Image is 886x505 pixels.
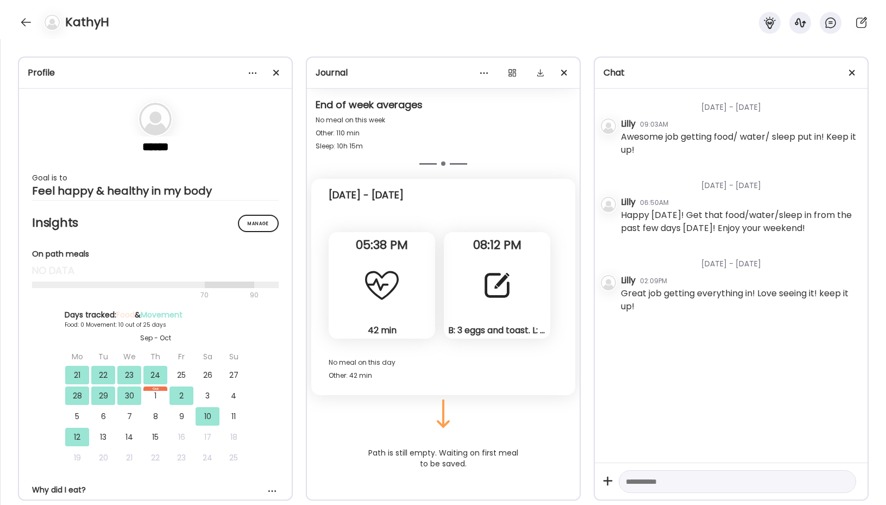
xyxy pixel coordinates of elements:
div: Manage [238,215,279,232]
div: 5 [65,407,89,426]
div: 8 [143,407,167,426]
div: [DATE] - [DATE] [329,189,404,202]
img: bg-avatar-default.svg [601,275,616,290]
div: 30 [117,386,141,405]
div: 12 [65,428,89,446]
div: Path is still empty. Waiting on first meal to be saved. [356,443,530,473]
div: 9 [169,407,193,426]
div: No meal on this week Other: 110 min Sleep: 10h 15m [316,114,571,153]
div: 6 [91,407,115,426]
div: Happy [DATE]! Get that food/water/sleep in from the past few days [DATE]! Enjoy your weekend! [621,209,859,235]
div: We [117,347,141,366]
span: Movement [141,309,183,320]
div: 09:03AM [640,120,668,129]
img: bg-avatar-default.svg [139,103,172,135]
div: 11 [222,407,246,426]
img: bg-avatar-default.svg [601,119,616,134]
div: 16 [169,428,193,446]
div: 24 [196,448,219,467]
div: 2 [169,386,193,405]
div: Feel happy & healthy in my body [32,184,279,197]
div: 24 [143,366,167,384]
div: 19 [65,448,89,467]
img: bg-avatar-default.svg [601,197,616,212]
div: 90 [249,289,260,302]
div: No meal on this day Other: 42 min [329,356,558,382]
div: 13 [91,428,115,446]
div: 23 [169,448,193,467]
div: Fr [169,347,193,366]
div: 22 [91,366,115,384]
div: 14 [117,428,141,446]
div: Lilly [621,274,636,287]
div: Why did I eat? [32,484,279,496]
div: 20 [91,448,115,467]
div: Days tracked: & [65,309,246,321]
div: [DATE] - [DATE] [621,245,859,274]
div: 70 [32,289,247,302]
div: 27 [222,366,246,384]
div: 02:09PM [640,276,667,286]
div: Profile [28,66,283,79]
div: [DATE] - [DATE] [621,89,859,117]
div: 29 [91,386,115,405]
div: [DATE] - [DATE] [621,167,859,196]
div: Journal [316,66,571,79]
div: Sa [196,347,219,366]
div: 7 [117,407,141,426]
span: Food [116,309,135,320]
div: Th [143,347,167,366]
span: 08:12 PM [444,240,550,250]
h2: Insights [32,215,279,231]
div: End of week averages [316,98,571,114]
div: Great job getting everything in! Love seeing it! keep it up! [621,287,859,313]
div: 21 [65,366,89,384]
div: Awesome job getting food/ water/ sleep put in! Keep it up! [621,130,859,157]
div: 1 [143,386,167,405]
div: 3 [196,386,219,405]
div: 10 [196,407,219,426]
div: 25 [169,366,193,384]
div: 21 [117,448,141,467]
div: On path meals [32,248,279,260]
div: Sep - Oct [65,333,246,343]
div: 28 [65,386,89,405]
div: Goal is to [32,171,279,184]
div: 42 min [333,325,431,336]
div: Su [222,347,246,366]
h4: KathyH [65,14,109,31]
div: Chat [604,66,859,79]
div: 15 [143,428,167,446]
div: Lilly [621,117,636,130]
div: 22 [143,448,167,467]
div: 4 [222,386,246,405]
div: Tu [91,347,115,366]
div: Mo [65,347,89,366]
div: 26 [196,366,219,384]
div: 18 [222,428,246,446]
div: Oct [143,386,167,391]
div: 23 [117,366,141,384]
div: 25 [222,448,246,467]
div: B: 3 eggs and toast. L: turkey lunchmeat and toast and smoothie with spinach carrots strawberries... [448,325,546,336]
div: 06:50AM [640,198,669,208]
div: Food: 0 Movement: 10 out of 25 days [65,321,246,329]
div: no data [32,264,279,277]
span: 05:38 PM [329,240,435,250]
img: bg-avatar-default.svg [45,15,60,30]
div: Lilly [621,196,636,209]
div: 17 [196,428,219,446]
